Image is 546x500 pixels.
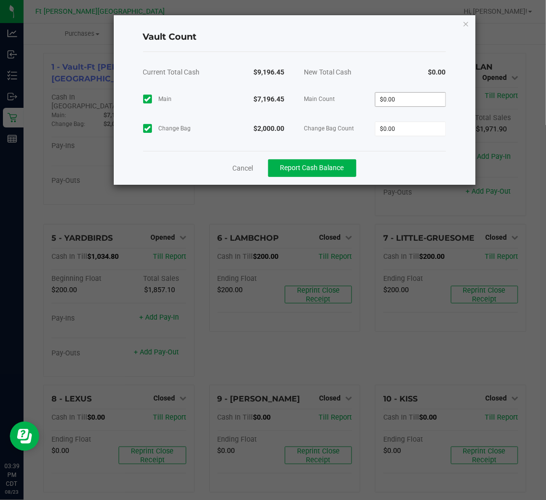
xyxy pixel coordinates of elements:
strong: $7,196.45 [254,95,285,103]
strong: $2,000.00 [254,125,285,132]
span: Main Count [304,94,375,104]
span: New Total Cash [304,68,352,76]
h4: Vault Count [143,31,446,44]
iframe: Resource center [10,422,39,451]
form-toggle: Include in count [143,95,156,103]
span: Change Bag [159,124,191,133]
strong: $0.00 [428,68,446,76]
span: Change Bag Count [304,124,375,133]
span: Current Total Cash [143,68,200,76]
span: Main [159,94,172,104]
a: Cancel [233,163,253,173]
strong: $9,196.45 [254,68,285,76]
span: Report Cash Balance [280,164,344,172]
form-toggle: Include in count [143,124,156,133]
button: Report Cash Balance [268,159,356,177]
